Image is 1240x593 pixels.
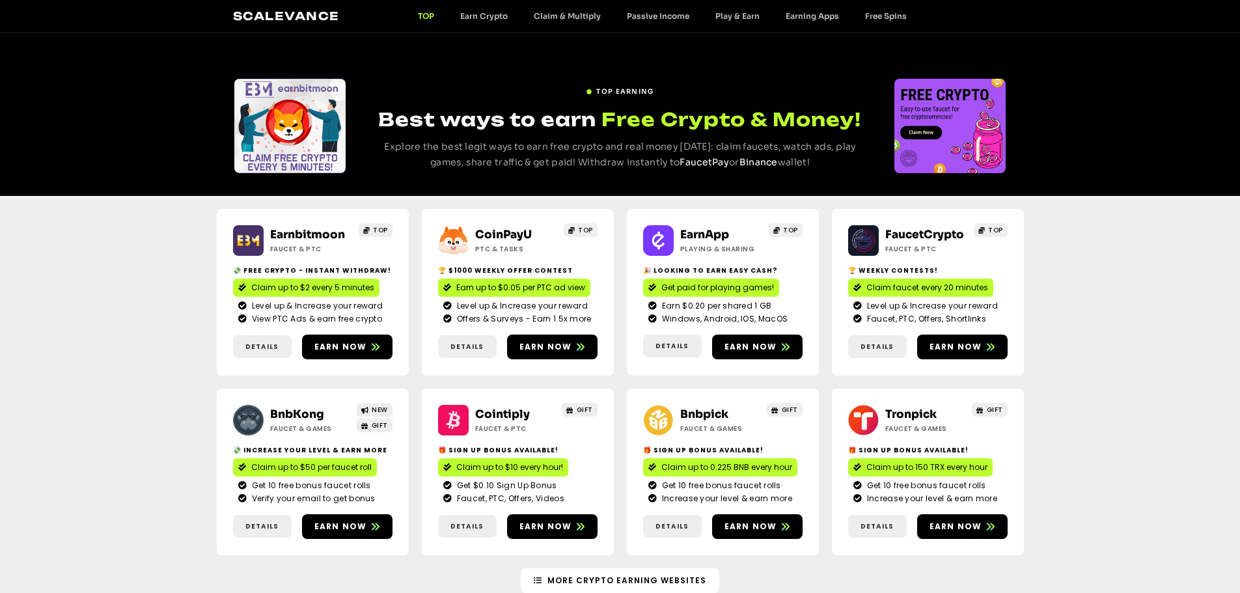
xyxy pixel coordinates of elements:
a: Earnbitmoon [270,228,345,241]
h2: Playing & Sharing [680,244,762,254]
a: Earn up to $0.05 per PTC ad view [438,279,590,297]
nav: Menu [405,11,920,21]
a: Claim & Multiply [521,11,614,21]
a: Earning Apps [773,11,852,21]
a: Free Spins [852,11,920,21]
a: Cointiply [475,407,530,421]
a: Earn now [712,335,803,359]
a: EarnApp [680,228,729,241]
span: Increase your level & earn more [864,493,997,504]
span: Increase your level & earn more [659,493,792,504]
h2: 🎁 Sign up bonus available! [438,445,598,455]
a: NEW [357,403,393,417]
span: Details [450,521,484,531]
a: TOP [974,223,1008,237]
span: Level up & Increase your reward [454,300,588,312]
h2: ptc & Tasks [475,244,557,254]
a: Binance [739,156,778,168]
h2: 💸 Increase your level & earn more [233,445,393,455]
span: Earn now [930,521,982,532]
a: Earn now [507,335,598,359]
a: CoinPayU [475,228,532,241]
a: Earn now [302,514,393,539]
a: FaucetCrypto [885,228,964,241]
h2: Faucet & Games [680,424,762,434]
h2: 🎁 Sign Up Bonus Available! [848,445,1008,455]
a: GIFT [562,403,598,417]
a: Claim faucet every 20 minutes [848,279,993,297]
a: Details [848,515,907,538]
span: Claim up to $10 every hour! [456,462,563,473]
span: Details [245,521,279,531]
span: Earn now [724,521,777,532]
span: Get 10 free bonus faucet rolls [659,480,781,491]
h2: 🎁 Sign Up Bonus Available! [643,445,803,455]
div: Slides [894,79,1006,173]
a: Claim up to $10 every hour! [438,458,568,476]
span: GIFT [372,421,388,430]
span: Level up & Increase your reward [249,300,383,312]
div: Slides [234,79,346,173]
a: Earn now [917,514,1008,539]
a: More Crypto Earning Websites [521,568,719,593]
a: Play & Earn [702,11,773,21]
a: GIFT [972,403,1008,417]
span: TOP [373,225,388,235]
span: Details [861,342,894,352]
span: Claim up to 150 TRX every hour [866,462,987,473]
h2: Faucet & Games [885,424,967,434]
a: Tronpick [885,407,937,421]
a: Earn now [917,335,1008,359]
span: Details [861,521,894,531]
span: GIFT [577,405,593,415]
a: BnbKong [270,407,324,421]
a: Details [438,515,497,538]
a: Details [643,335,702,357]
span: Verify your email to get bonus [249,493,376,504]
a: Bnbpick [680,407,728,421]
span: Faucet, PTC, Offers, Videos [454,493,564,504]
span: Earn now [519,521,572,532]
span: TOP [988,225,1003,235]
span: Best ways to earn [378,108,596,131]
a: Details [643,515,702,538]
a: TOP EARNING [586,81,654,96]
span: Details [450,342,484,352]
span: NEW [372,405,388,415]
span: Get 10 free bonus faucet rolls [864,480,986,491]
span: Details [245,342,279,352]
a: TOP [405,11,447,21]
a: Get paid for playing games! [643,279,779,297]
a: Claim up to 150 TRX every hour [848,458,993,476]
h2: Faucet & PTC [475,424,557,434]
span: Get 10 free bonus faucet rolls [249,480,371,491]
h2: Faucet & PTC [270,244,351,254]
h2: 🏆 $1000 Weekly Offer contest [438,266,598,275]
span: Earn now [314,341,367,353]
span: Free Crypto & Money! [601,107,861,132]
span: GIFT [782,405,798,415]
span: Get $0.10 Sign Up Bonus [454,480,557,491]
a: FaucetPay [680,156,729,168]
span: Claim faucet every 20 minutes [866,282,988,294]
a: Earn now [302,335,393,359]
span: Earn up to $0.05 per PTC ad view [456,282,585,294]
span: Windows, Android, IOS, MacOS [659,313,788,325]
span: Claim up to $2 every 5 minutes [251,282,374,294]
span: Earn now [724,341,777,353]
span: Earn now [314,521,367,532]
a: GIFT [357,419,393,432]
span: Level up & Increase your reward [864,300,998,312]
h2: 🎉 Looking to Earn Easy Cash? [643,266,803,275]
span: Claim up to $50 per faucet roll [251,462,372,473]
span: Get paid for playing games! [661,282,774,294]
h2: 💸 Free crypto - Instant withdraw! [233,266,393,275]
h2: Faucet & Games [270,424,351,434]
span: Earn now [519,341,572,353]
a: GIFT [767,403,803,417]
a: Details [438,335,497,358]
span: Offers & Surveys - Earn 1.5x more [454,313,592,325]
a: Earn now [507,514,598,539]
span: Faucet, PTC, Offers, Shortlinks [864,313,986,325]
a: Earn now [712,514,803,539]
